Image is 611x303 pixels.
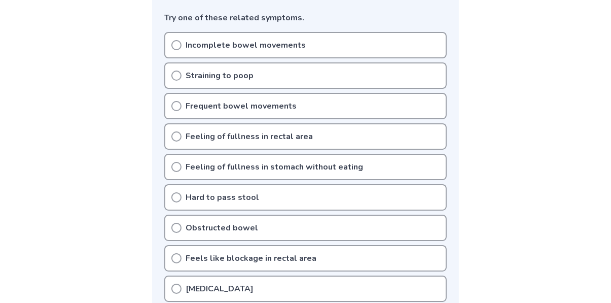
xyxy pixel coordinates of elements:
p: [MEDICAL_DATA] [186,283,254,295]
p: Try one of these related symptoms. [164,12,447,24]
p: Frequent bowel movements [186,100,297,112]
p: Incomplete bowel movements [186,39,306,51]
p: Obstructed bowel [186,222,258,234]
p: Feels like blockage in rectal area [186,252,316,264]
p: Hard to pass stool [186,191,259,204]
p: Straining to poop [186,70,254,82]
p: Feeling of fullness in rectal area [186,130,313,143]
p: Feeling of fullness in stomach without eating [186,161,363,173]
